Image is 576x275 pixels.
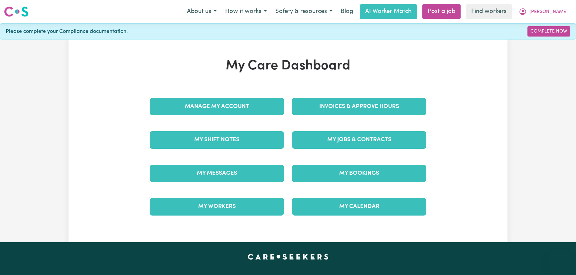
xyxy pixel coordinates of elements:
[337,4,357,19] a: Blog
[292,198,426,215] a: My Calendar
[527,26,570,37] a: Complete Now
[6,28,128,36] span: Please complete your Compliance documentation.
[146,58,430,74] h1: My Care Dashboard
[4,4,29,19] a: Careseekers logo
[360,4,417,19] a: AI Worker Match
[150,98,284,115] a: Manage My Account
[422,4,461,19] a: Post a job
[466,4,512,19] a: Find workers
[292,131,426,148] a: My Jobs & Contracts
[221,5,271,19] button: How it works
[529,8,568,16] span: [PERSON_NAME]
[150,198,284,215] a: My Workers
[150,165,284,182] a: My Messages
[4,6,29,18] img: Careseekers logo
[514,5,572,19] button: My Account
[292,165,426,182] a: My Bookings
[150,131,284,148] a: My Shift Notes
[271,5,337,19] button: Safety & resources
[248,254,329,259] a: Careseekers home page
[183,5,221,19] button: About us
[549,248,571,270] iframe: Button to launch messaging window
[292,98,426,115] a: Invoices & Approve Hours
